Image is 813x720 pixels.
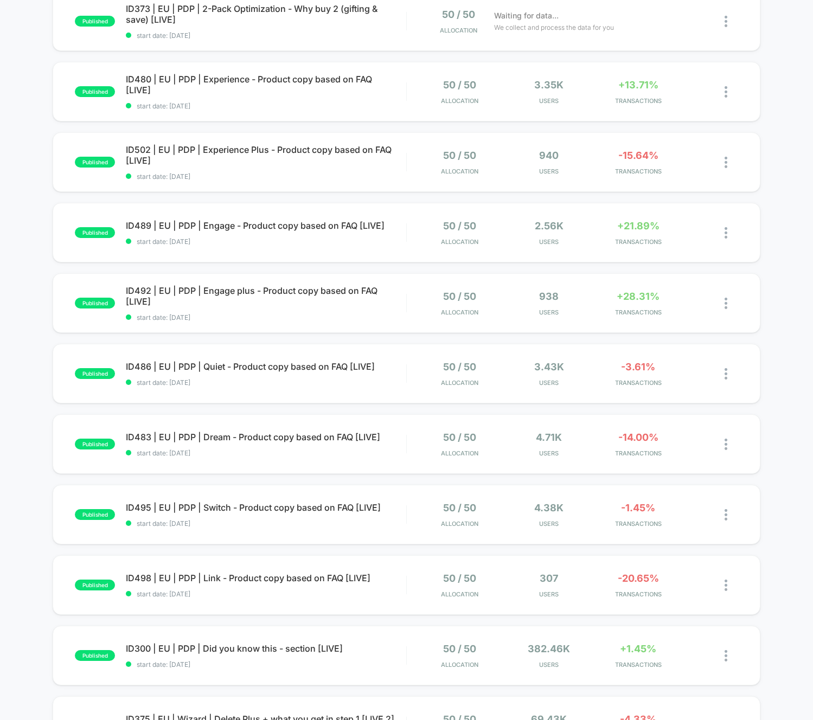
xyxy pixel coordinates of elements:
[75,509,115,520] span: published
[441,238,478,246] span: Allocation
[126,31,406,40] span: start date: [DATE]
[126,643,406,654] span: ID300 | EU | PDP | Did you know this - section [LIVE]
[725,580,727,591] img: close
[507,590,591,598] span: Users
[620,643,656,654] span: +1.45%
[75,580,115,590] span: published
[441,97,478,105] span: Allocation
[126,3,406,25] span: ID373 | EU | PDP | 2-Pack Optimization - Why buy 2 (gifting & save) [LIVE]
[507,661,591,668] span: Users
[443,643,476,654] span: 50 / 50
[596,308,680,316] span: TRANSACTIONS
[725,368,727,380] img: close
[618,573,659,584] span: -20.65%
[441,520,478,528] span: Allocation
[75,86,115,97] span: published
[596,449,680,457] span: TRANSACTIONS
[507,238,591,246] span: Users
[443,79,476,91] span: 50 / 50
[441,168,478,175] span: Allocation
[75,157,115,168] span: published
[443,573,476,584] span: 50 / 50
[126,144,406,166] span: ID502 | EU | PDP | Experience Plus - Product copy based on FAQ [LIVE]
[126,573,406,583] span: ID498 | EU | PDP | Link - Product copy based on FAQ [LIVE]
[596,168,680,175] span: TRANSACTIONS
[441,590,478,598] span: Allocation
[126,432,406,442] span: ID483 | EU | PDP | Dream - Product copy based on FAQ [LIVE]
[539,291,559,302] span: 938
[618,432,658,443] span: -14.00%
[507,449,591,457] span: Users
[126,102,406,110] span: start date: [DATE]
[443,432,476,443] span: 50 / 50
[536,432,562,443] span: 4.71k
[441,449,478,457] span: Allocation
[507,520,591,528] span: Users
[494,10,559,22] span: Waiting for data...
[534,502,564,513] span: 4.38k
[725,650,727,661] img: close
[507,379,591,387] span: Users
[534,361,564,372] span: 3.43k
[540,573,558,584] span: 307
[494,22,614,33] span: We collect and process the data for you
[443,361,476,372] span: 50 / 50
[75,368,115,379] span: published
[442,9,475,20] span: 50 / 50
[725,298,727,309] img: close
[725,86,727,98] img: close
[528,643,570,654] span: 382.46k
[725,16,727,27] img: close
[75,650,115,661] span: published
[440,27,477,34] span: Allocation
[126,237,406,246] span: start date: [DATE]
[507,308,591,316] span: Users
[75,16,115,27] span: published
[596,520,680,528] span: TRANSACTIONS
[618,79,658,91] span: +13.71%
[443,220,476,232] span: 50 / 50
[75,227,115,238] span: published
[621,361,655,372] span: -3.61%
[75,298,115,308] span: published
[725,157,727,168] img: close
[725,509,727,520] img: close
[725,227,727,239] img: close
[126,313,406,322] span: start date: [DATE]
[126,172,406,181] span: start date: [DATE]
[75,439,115,449] span: published
[126,74,406,95] span: ID480 | EU | PDP | Experience - Product copy based on FAQ [LIVE]
[441,379,478,387] span: Allocation
[539,150,559,161] span: 940
[443,291,476,302] span: 50 / 50
[441,661,478,668] span: Allocation
[126,660,406,668] span: start date: [DATE]
[126,285,406,307] span: ID492 | EU | PDP | Engage plus - Product copy based on FAQ [LIVE]
[443,502,476,513] span: 50 / 50
[617,291,660,302] span: +28.31%
[596,238,680,246] span: TRANSACTIONS
[596,379,680,387] span: TRANSACTIONS
[725,439,727,450] img: close
[507,168,591,175] span: Users
[126,519,406,528] span: start date: [DATE]
[126,378,406,387] span: start date: [DATE]
[534,79,564,91] span: 3.35k
[507,97,591,105] span: Users
[126,220,406,231] span: ID489 | EU | PDP | Engage - Product copy based on FAQ [LIVE]
[441,308,478,316] span: Allocation
[617,220,660,232] span: +21.89%
[126,590,406,598] span: start date: [DATE]
[126,361,406,372] span: ID486 | EU | PDP | Quiet - Product copy based on FAQ [LIVE]
[596,97,680,105] span: TRANSACTIONS
[443,150,476,161] span: 50 / 50
[535,220,564,232] span: 2.56k
[596,661,680,668] span: TRANSACTIONS
[126,502,406,513] span: ID495 | EU | PDP | Switch - Product copy based on FAQ [LIVE]
[596,590,680,598] span: TRANSACTIONS
[618,150,658,161] span: -15.64%
[621,502,655,513] span: -1.45%
[126,449,406,457] span: start date: [DATE]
